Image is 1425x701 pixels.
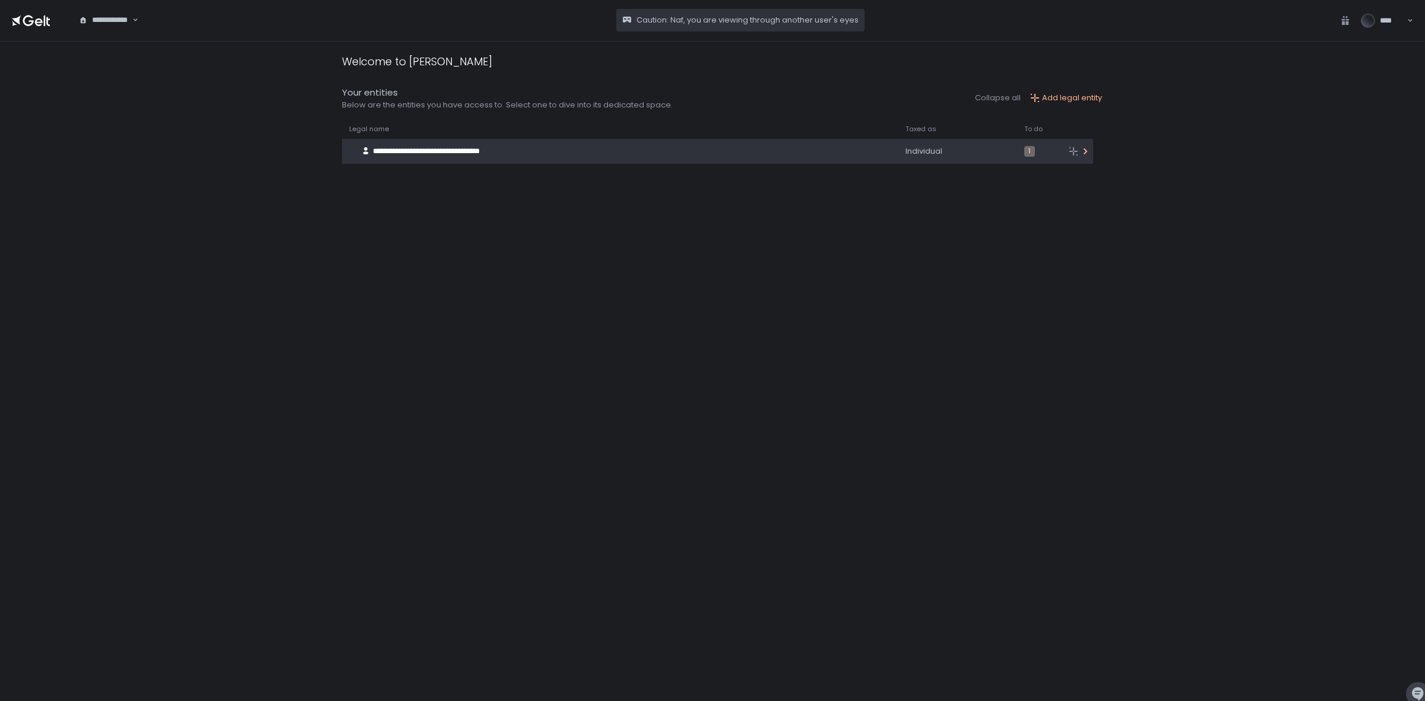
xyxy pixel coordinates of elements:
div: Welcome to [PERSON_NAME] [342,53,492,69]
span: Taxed as [905,125,936,134]
span: 1 [1024,146,1035,157]
span: Legal name [349,125,389,134]
input: Search for option [130,14,131,26]
button: Collapse all [975,93,1021,103]
span: Caution: Naf, you are viewing through another user's eyes [636,15,859,26]
div: Search for option [71,8,138,33]
div: Individual [905,146,1010,157]
span: To do [1024,125,1043,134]
div: Your entities [342,86,673,100]
button: Add legal entity [1030,93,1102,103]
div: Below are the entities you have access to. Select one to dive into its dedicated space. [342,100,673,110]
